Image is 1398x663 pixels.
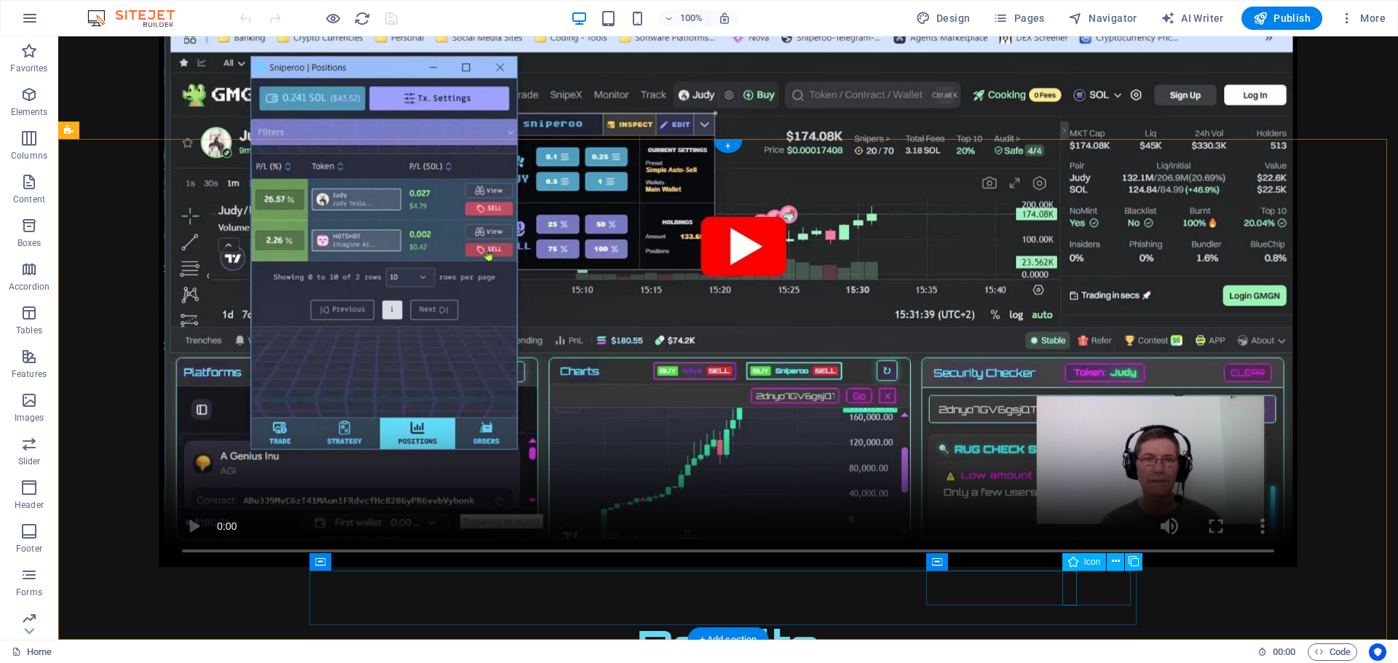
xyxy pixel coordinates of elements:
[11,106,48,118] p: Elements
[688,627,769,652] div: + Add section
[11,150,47,162] p: Columns
[916,11,971,25] span: Design
[714,140,742,153] div: +
[12,643,52,661] a: Click to cancel selection. Double-click to open Pages
[1369,643,1386,661] button: Usercentrics
[1257,643,1296,661] h6: Session time
[16,587,42,598] p: Forms
[680,9,703,27] h6: 100%
[18,456,41,467] p: Slider
[987,7,1050,30] button: Pages
[13,194,45,205] p: Content
[58,36,1398,640] iframe: To enrich screen reader interactions, please activate Accessibility in Grammarly extension settings
[1155,7,1230,30] button: AI Writer
[16,325,42,336] p: Tables
[718,12,731,25] i: On resize automatically adjust zoom level to fit chosen device.
[354,10,371,27] i: Reload page
[1314,643,1351,661] span: Code
[910,7,976,30] button: Design
[1253,11,1311,25] span: Publish
[1334,7,1391,30] button: More
[324,9,341,27] button: Click here to leave preview mode and continue editing
[16,543,42,555] p: Footer
[1283,646,1285,657] span: :
[1241,7,1322,30] button: Publish
[10,63,47,74] p: Favorites
[658,9,710,27] button: 100%
[84,9,193,27] img: Editor Logo
[1084,557,1101,566] span: Icon
[993,11,1044,25] span: Pages
[15,412,44,424] p: Images
[1308,643,1357,661] button: Code
[17,237,42,249] p: Boxes
[9,281,50,293] p: Accordion
[910,7,976,30] div: Design (Ctrl+Alt+Y)
[1273,643,1295,661] span: 00 00
[1161,11,1224,25] span: AI Writer
[1340,11,1386,25] span: More
[12,368,47,380] p: Features
[1062,7,1143,30] button: Navigator
[15,499,44,511] p: Header
[353,9,371,27] button: reload
[1068,11,1137,25] span: Navigator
